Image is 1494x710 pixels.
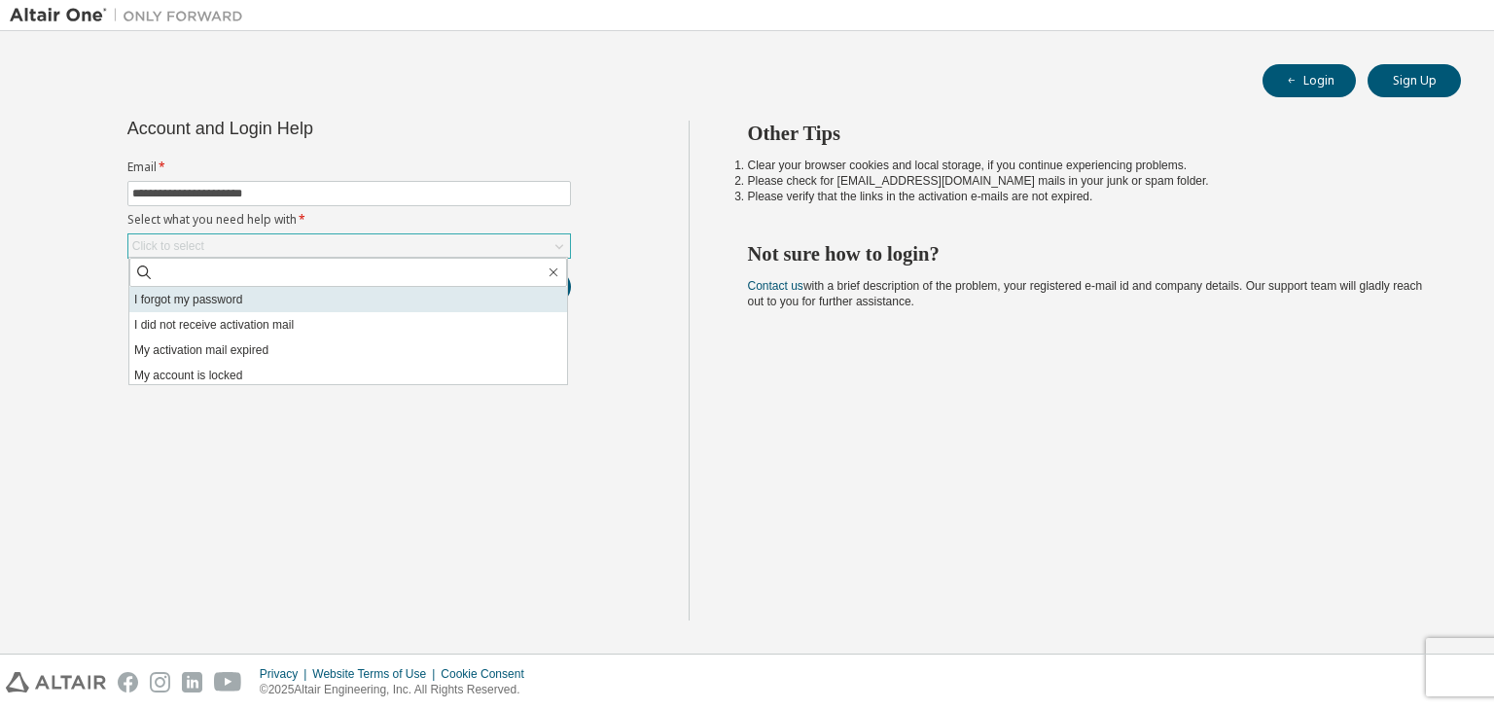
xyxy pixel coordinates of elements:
[748,121,1427,146] h2: Other Tips
[260,682,536,698] p: © 2025 Altair Engineering, Inc. All Rights Reserved.
[10,6,253,25] img: Altair One
[1368,64,1461,97] button: Sign Up
[127,212,571,228] label: Select what you need help with
[129,287,567,312] li: I forgot my password
[748,173,1427,189] li: Please check for [EMAIL_ADDRESS][DOMAIN_NAME] mails in your junk or spam folder.
[118,672,138,692] img: facebook.svg
[1263,64,1356,97] button: Login
[214,672,242,692] img: youtube.svg
[182,672,202,692] img: linkedin.svg
[748,189,1427,204] li: Please verify that the links in the activation e-mails are not expired.
[127,121,482,136] div: Account and Login Help
[260,666,312,682] div: Privacy
[6,672,106,692] img: altair_logo.svg
[748,279,1423,308] span: with a brief description of the problem, your registered e-mail id and company details. Our suppo...
[748,158,1427,173] li: Clear your browser cookies and local storage, if you continue experiencing problems.
[312,666,441,682] div: Website Terms of Use
[150,672,170,692] img: instagram.svg
[128,234,570,258] div: Click to select
[441,666,535,682] div: Cookie Consent
[748,279,803,293] a: Contact us
[127,160,571,175] label: Email
[132,238,204,254] div: Click to select
[748,241,1427,266] h2: Not sure how to login?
